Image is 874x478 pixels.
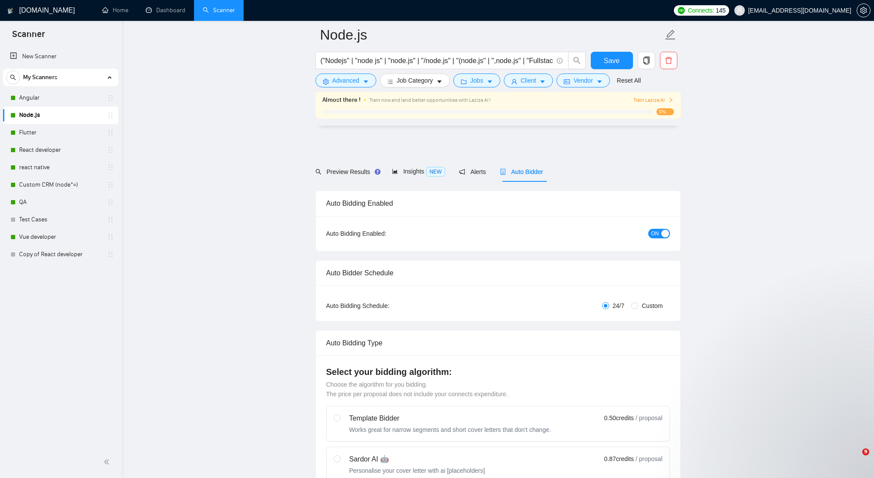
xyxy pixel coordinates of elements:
span: Vendor [573,76,593,85]
div: Auto Bidding Enabled [326,191,670,216]
span: idcard [564,78,570,85]
span: notification [459,169,465,175]
span: copy [638,57,655,64]
button: setting [857,3,871,17]
iframe: Intercom live chat [844,448,865,469]
span: holder [107,234,114,241]
span: setting [857,7,870,14]
div: Personalise your cover letter with ai [placeholders] [349,466,485,475]
span: info-circle [557,58,563,64]
span: Scanner [5,28,52,46]
span: caret-down [436,78,442,85]
div: Auto Bidding Type [326,331,670,355]
span: Choose the algorithm for you bidding. The price per proposal does not include your connects expen... [326,381,508,398]
div: Auto Bidder Schedule [326,261,670,285]
li: My Scanners [3,69,118,263]
span: Train now and land better opportunities with Laziza AI ! [369,97,491,103]
button: copy [638,52,655,69]
span: Client [521,76,536,85]
button: barsJob Categorycaret-down [380,74,450,87]
span: holder [107,216,114,223]
div: Tooltip anchor [374,168,382,176]
span: delete [660,57,677,64]
span: user [737,7,743,13]
span: Custom [638,301,666,311]
span: caret-down [539,78,546,85]
span: setting [323,78,329,85]
span: holder [107,129,114,136]
a: QA [19,194,102,211]
span: robot [500,169,506,175]
span: 24/7 [609,301,628,311]
h4: Select your bidding algorithm: [326,366,670,378]
span: NEW [426,167,445,177]
a: Test Cases [19,211,102,228]
span: Alerts [459,168,486,175]
input: Scanner name... [320,24,663,46]
span: holder [107,112,114,119]
a: Angular [19,89,102,107]
span: area-chart [392,168,398,174]
span: folder [461,78,467,85]
span: Auto Bidder [500,168,543,175]
span: double-left [104,458,112,466]
span: search [569,57,585,64]
a: Reset All [617,76,641,85]
span: / proposal [636,455,662,463]
a: setting [857,7,871,14]
div: Works great for narrow segments and short cover letters that don't change. [349,425,551,434]
span: caret-down [363,78,369,85]
button: delete [660,52,677,69]
div: Sardor AI 🤖 [349,454,485,465]
div: Auto Bidding Schedule: [326,301,441,311]
button: search [568,52,586,69]
span: holder [107,251,114,258]
span: search [7,74,20,80]
span: Insights [392,168,445,175]
button: folderJobscaret-down [453,74,500,87]
span: holder [107,199,114,206]
a: Node.js [19,107,102,124]
span: Save [604,55,620,66]
span: Preview Results [315,168,378,175]
span: caret-down [487,78,493,85]
a: Flutter [19,124,102,141]
span: right [668,97,673,103]
span: holder [107,147,114,154]
input: Search Freelance Jobs... [321,55,553,66]
a: homeHome [102,7,128,14]
img: logo [7,4,13,18]
span: bars [387,78,393,85]
span: Jobs [470,76,483,85]
a: react native [19,159,102,176]
span: / proposal [636,414,662,422]
span: holder [107,164,114,171]
a: Copy of React developer [19,246,102,263]
span: search [315,169,321,175]
span: holder [107,94,114,101]
a: Custom CRM (node*=) [19,176,102,194]
span: user [511,78,517,85]
a: Vue developer [19,228,102,246]
button: settingAdvancedcaret-down [315,74,376,87]
span: 0% [656,108,674,115]
span: 145 [716,6,725,15]
span: 0.87 credits [604,454,634,464]
li: New Scanner [3,48,118,65]
div: Auto Bidding Enabled: [326,229,441,238]
img: upwork-logo.png [678,7,685,14]
a: React developer [19,141,102,159]
button: idcardVendorcaret-down [556,74,609,87]
span: caret-down [596,78,603,85]
span: edit [665,29,676,40]
span: Job Category [397,76,433,85]
button: Train Laziza AI [633,96,673,104]
span: 9 [862,448,869,455]
button: userClientcaret-down [504,74,553,87]
a: New Scanner [10,48,111,65]
span: Advanced [332,76,359,85]
span: Almost there ! [322,95,361,105]
a: dashboardDashboard [146,7,185,14]
span: 0.50 credits [604,413,634,423]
